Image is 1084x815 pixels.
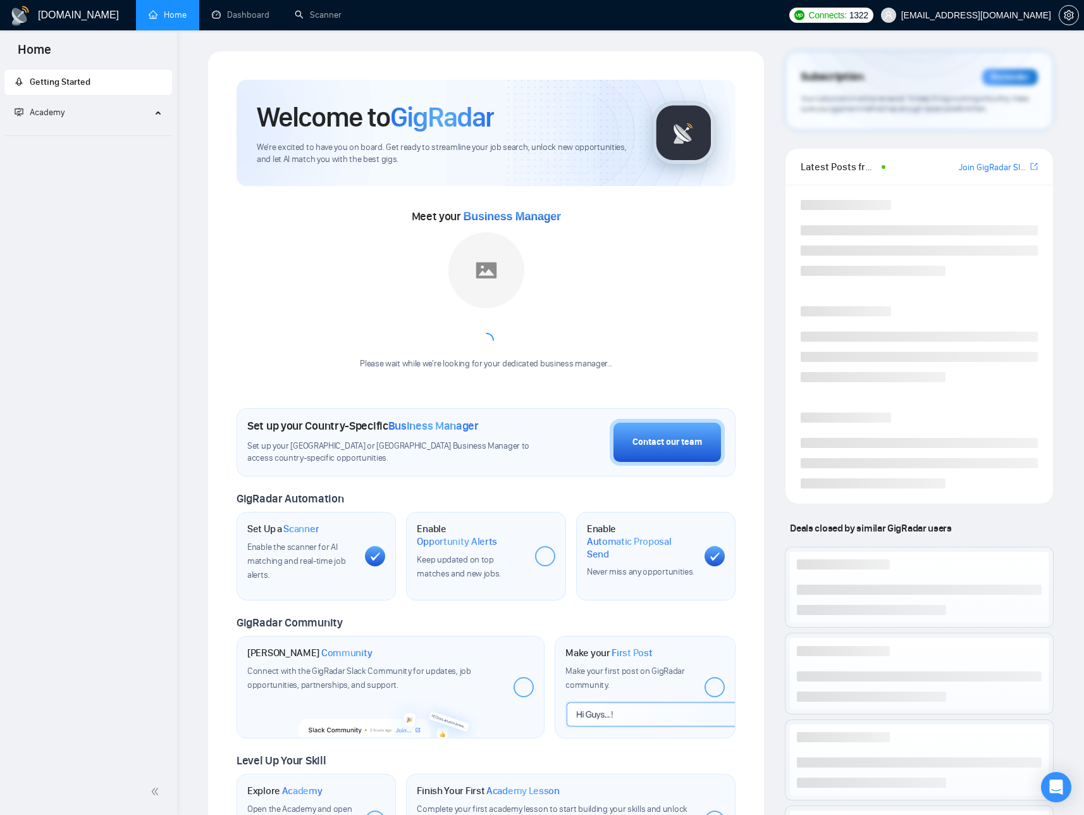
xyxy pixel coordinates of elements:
[587,535,694,560] span: Automatic Proposal Send
[8,40,61,67] span: Home
[417,535,497,548] span: Opportunity Alerts
[486,785,560,797] span: Academy Lesson
[247,419,479,433] h1: Set up your Country-Specific
[247,647,373,659] h1: [PERSON_NAME]
[587,566,694,577] span: Never miss any opportunities.
[30,77,90,87] span: Getting Started
[417,554,501,579] span: Keep updated on top matches and new jobs.
[388,419,479,433] span: Business Manager
[884,11,893,20] span: user
[10,6,30,26] img: logo
[610,419,725,466] button: Contact our team
[299,694,483,738] img: slackcommunity-bg.png
[565,647,652,659] h1: Make your
[390,100,494,134] span: GigRadar
[321,647,373,659] span: Community
[808,8,846,22] span: Connects:
[849,8,868,22] span: 1322
[652,101,715,165] img: gigradar-logo.png
[1041,772,1071,802] div: Open Intercom Messenger
[237,492,343,506] span: GigRadar Automation
[1059,10,1079,20] a: setting
[417,523,524,547] h1: Enable
[959,161,1028,175] a: Join GigRadar Slack Community
[464,210,561,223] span: Business Manager
[612,647,652,659] span: First Post
[1030,161,1038,171] span: export
[282,785,323,797] span: Academy
[149,9,187,20] a: homeHome
[283,523,319,535] span: Scanner
[412,209,561,223] span: Meet your
[212,9,269,20] a: dashboardDashboard
[1059,10,1078,20] span: setting
[801,94,1028,114] span: Your subscription will be renewed. To keep things running smoothly, make sure your payment method...
[1059,5,1079,25] button: setting
[632,435,702,449] div: Contact our team
[15,77,23,86] span: rocket
[801,66,863,88] span: Subscription
[237,616,343,630] span: GigRadar Community
[257,142,632,166] span: We're excited to have you on board. Get ready to streamline your job search, unlock new opportuni...
[247,523,319,535] h1: Set Up a
[794,10,804,20] img: upwork-logo.png
[477,332,495,349] span: loading
[151,785,163,798] span: double-left
[565,666,684,690] span: Make your first post on GigRadar community.
[247,542,345,580] span: Enable the scanner for AI matching and real-time job alerts.
[982,69,1038,85] div: Reminder
[295,9,342,20] a: searchScanner
[247,666,471,690] span: Connect with the GigRadar Slack Community for updates, job opportunities, partnerships, and support.
[1030,161,1038,173] a: export
[257,100,494,134] h1: Welcome to
[448,232,524,308] img: placeholder.png
[30,107,65,118] span: Academy
[247,440,534,464] span: Set up your [GEOGRAPHIC_DATA] or [GEOGRAPHIC_DATA] Business Manager to access country-specific op...
[352,358,620,370] div: Please wait while we're looking for your dedicated business manager...
[237,754,326,768] span: Level Up Your Skill
[417,785,559,797] h1: Finish Your First
[785,517,956,539] span: Deals closed by similar GigRadar users
[247,785,323,797] h1: Explore
[801,159,878,175] span: Latest Posts from the GigRadar Community
[587,523,694,560] h1: Enable
[4,70,172,95] li: Getting Started
[4,130,172,139] li: Academy Homepage
[15,108,23,116] span: fund-projection-screen
[15,107,65,118] span: Academy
